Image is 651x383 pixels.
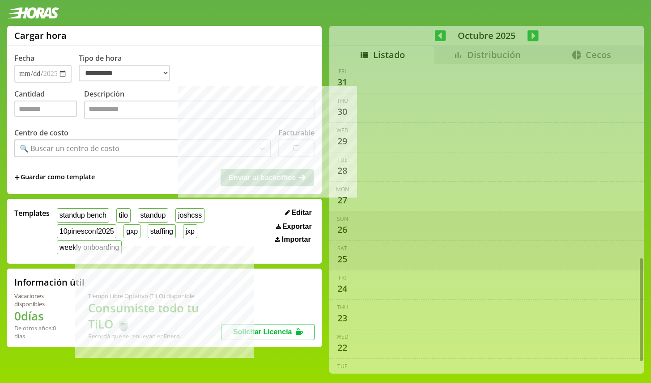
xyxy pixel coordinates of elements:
button: gxp [123,224,140,238]
button: jxp [183,224,197,238]
span: + [14,173,20,182]
label: Tipo de hora [79,53,177,83]
div: Tiempo Libre Optativo (TiLO) disponible [88,292,221,300]
h1: Cargar hora [14,29,67,42]
select: Tipo de hora [79,65,170,81]
label: Centro de costo [14,128,68,138]
span: Solicitar Licencia [233,328,292,336]
h1: Consumiste todo tu TiLO 🍵 [88,300,221,332]
button: tilo [116,208,131,222]
img: logotipo [7,7,59,19]
label: Cantidad [14,89,84,122]
button: standup bench [57,208,109,222]
h1: 0 días [14,308,67,324]
b: Enero [164,332,180,340]
div: Recordá que se renuevan en [88,332,221,340]
button: Editar [282,208,315,217]
textarea: Descripción [84,101,315,119]
label: Fecha [14,53,34,63]
span: +Guardar como template [14,173,95,182]
label: Descripción [84,89,315,122]
span: Editar [291,209,311,217]
div: 🔍 Buscar un centro de costo [20,143,119,153]
button: staffing [148,224,176,238]
input: Cantidad [14,101,77,117]
span: Templates [14,208,50,218]
button: 10pinesconf2025 [57,224,116,238]
button: joshcss [175,208,204,222]
label: Facturable [278,128,315,138]
button: Exportar [273,222,315,231]
h2: Información útil [14,276,85,288]
div: De otros años: 0 días [14,324,67,340]
span: Exportar [282,223,312,231]
span: Importar [282,236,311,244]
button: Solicitar Licencia [221,324,315,340]
button: weekly onboarding [57,240,122,254]
button: standup [138,208,169,222]
div: Vacaciones disponibles [14,292,67,308]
